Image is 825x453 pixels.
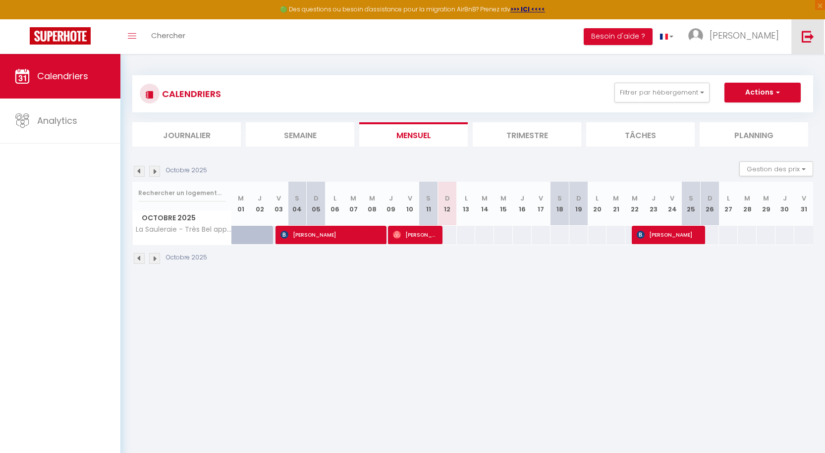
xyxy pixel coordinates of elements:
abbr: V [539,194,543,203]
th: 16 [513,182,532,226]
th: 27 [719,182,738,226]
th: 10 [400,182,419,226]
th: 06 [326,182,344,226]
h3: CALENDRIERS [160,83,221,105]
li: Tâches [586,122,695,147]
abbr: L [727,194,730,203]
abbr: M [369,194,375,203]
img: Super Booking [30,27,91,45]
abbr: S [689,194,693,203]
a: ... [PERSON_NAME] [681,19,791,54]
abbr: M [763,194,769,203]
abbr: J [520,194,524,203]
abbr: J [389,194,393,203]
abbr: L [465,194,468,203]
th: 07 [344,182,363,226]
abbr: S [557,194,562,203]
span: [PERSON_NAME] [280,225,381,244]
button: Gestion des prix [739,161,813,176]
th: 28 [738,182,757,226]
img: ... [688,28,703,43]
span: Octobre 2025 [133,211,231,225]
th: 02 [250,182,269,226]
span: Analytics [37,114,77,127]
abbr: D [314,194,319,203]
th: 20 [588,182,607,226]
abbr: V [276,194,281,203]
th: 24 [663,182,682,226]
th: 22 [625,182,644,226]
abbr: M [500,194,506,203]
span: [PERSON_NAME] [710,29,779,42]
abbr: M [350,194,356,203]
span: Chercher [151,30,185,41]
abbr: D [445,194,450,203]
abbr: V [408,194,412,203]
abbr: V [670,194,674,203]
abbr: M [744,194,750,203]
abbr: L [333,194,336,203]
th: 19 [569,182,588,226]
abbr: V [802,194,806,203]
th: 23 [644,182,663,226]
abbr: D [708,194,713,203]
p: Octobre 2025 [166,166,207,175]
li: Semaine [246,122,354,147]
abbr: J [258,194,262,203]
th: 29 [757,182,775,226]
th: 17 [532,182,550,226]
li: Trimestre [473,122,581,147]
th: 13 [457,182,476,226]
th: 05 [307,182,326,226]
a: Chercher [144,19,193,54]
th: 04 [288,182,307,226]
abbr: S [426,194,431,203]
abbr: D [576,194,581,203]
abbr: L [596,194,599,203]
abbr: M [613,194,619,203]
input: Rechercher un logement... [138,184,226,202]
abbr: J [652,194,656,203]
th: 30 [775,182,794,226]
th: 21 [606,182,625,226]
abbr: S [295,194,299,203]
th: 31 [794,182,813,226]
span: La Sauleraie - Très Bel appartement 5min des plages WIFI parking [134,226,233,233]
p: Octobre 2025 [166,253,207,262]
button: Actions [724,83,801,102]
button: Besoin d'aide ? [584,28,653,45]
a: >>> ICI <<<< [510,5,545,13]
span: [PERSON_NAME] [393,225,437,244]
abbr: M [238,194,244,203]
th: 01 [232,182,251,226]
span: Calendriers [37,70,88,82]
abbr: J [783,194,787,203]
img: logout [802,30,814,43]
th: 15 [494,182,513,226]
abbr: M [632,194,638,203]
th: 25 [682,182,701,226]
th: 14 [475,182,494,226]
th: 09 [382,182,400,226]
th: 12 [438,182,457,226]
li: Journalier [132,122,241,147]
li: Planning [700,122,808,147]
th: 26 [701,182,719,226]
span: [PERSON_NAME] [637,225,700,244]
abbr: M [482,194,488,203]
button: Filtrer par hébergement [614,83,710,102]
th: 08 [363,182,382,226]
th: 03 [269,182,288,226]
li: Mensuel [359,122,468,147]
th: 11 [419,182,438,226]
th: 18 [550,182,569,226]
